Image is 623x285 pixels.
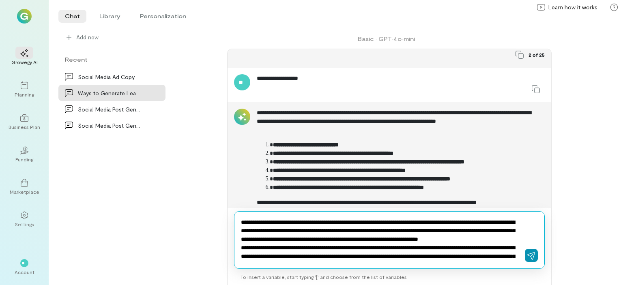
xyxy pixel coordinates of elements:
[78,73,141,81] div: Social Media Ad Copy
[78,105,141,114] div: Social Media Post Generation
[76,33,159,41] span: Add new
[58,55,165,64] div: Recent
[15,269,34,275] div: Account
[548,3,597,11] span: Learn how it works
[10,140,39,169] a: Funding
[10,172,39,201] a: Marketplace
[78,121,141,130] div: Social Media Post Generation
[9,124,40,130] div: Business Plan
[10,189,39,195] div: Marketplace
[133,10,193,23] li: Personalization
[15,221,34,227] div: Settings
[11,59,38,65] div: Growegy AI
[15,156,33,163] div: Funding
[10,107,39,137] a: Business Plan
[78,89,141,97] div: Ways to Generate Leads from Social Media
[15,91,34,98] div: Planning
[58,10,86,23] li: Chat
[10,75,39,104] a: Planning
[10,43,39,72] a: Growegy AI
[93,10,127,23] li: Library
[10,205,39,234] a: Settings
[234,269,545,285] div: To insert a variable, start typing ‘[’ and choose from the list of variables
[528,51,545,58] span: 2 of 25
